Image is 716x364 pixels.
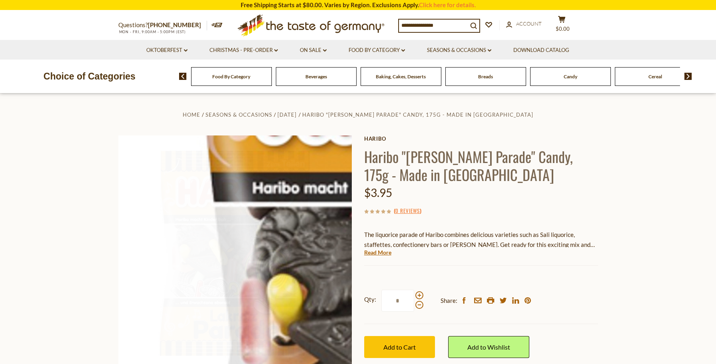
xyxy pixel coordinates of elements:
a: Home [183,111,200,118]
h1: Haribo "[PERSON_NAME] Parade" Candy, 175g - Made in [GEOGRAPHIC_DATA] [364,147,598,183]
a: Baking, Cakes, Desserts [376,74,426,80]
a: Click here for details. [419,1,476,8]
a: Breads [478,74,493,80]
a: [DATE] [277,111,297,118]
input: Qty: [381,290,414,312]
button: $0.00 [550,16,574,36]
span: $0.00 [556,26,570,32]
a: Oktoberfest [146,46,187,55]
img: previous arrow [179,73,187,80]
a: Seasons & Occasions [205,111,272,118]
a: Cereal [648,74,662,80]
span: ( ) [394,207,421,215]
a: Food By Category [349,46,405,55]
a: Download Catalog [513,46,569,55]
a: [PHONE_NUMBER] [148,21,201,28]
span: Add to Cart [383,343,416,351]
p: Questions? [118,20,207,30]
span: $3.95 [364,186,392,199]
a: Seasons & Occasions [427,46,491,55]
a: Haribo "[PERSON_NAME] Parade" Candy, 175g - Made in [GEOGRAPHIC_DATA] [302,111,533,118]
img: next arrow [684,73,692,80]
a: On Sale [300,46,327,55]
a: Beverages [305,74,327,80]
span: MON - FRI, 9:00AM - 5:00PM (EST) [118,30,186,34]
a: Food By Category [212,74,250,80]
span: Share: [441,296,457,306]
a: Read More [364,249,391,257]
span: Account [516,20,542,27]
span: The liquorice parade of Haribo combines delicious varieties such as Sali liquorice, staffettes, c... [364,231,595,258]
a: Candy [564,74,577,80]
a: Haribo [364,135,598,142]
strong: Qty: [364,294,376,304]
a: 0 Reviews [395,207,420,215]
a: Add to Wishlist [448,336,529,358]
button: Add to Cart [364,336,435,358]
a: Account [506,20,542,28]
a: Christmas - PRE-ORDER [209,46,278,55]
